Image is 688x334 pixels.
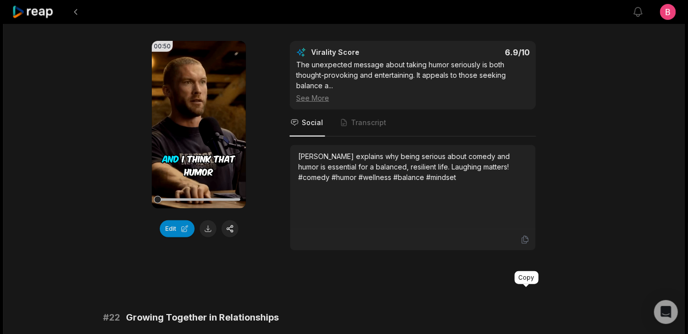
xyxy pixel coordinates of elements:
[298,151,528,182] div: [PERSON_NAME] explains why being serious about comedy and humor is essential for a balanced, resi...
[126,311,279,325] span: Growing Together in Relationships
[103,311,120,325] span: # 22
[654,300,678,324] div: Open Intercom Messenger
[423,47,530,57] div: 6.9 /10
[302,118,323,128] span: Social
[296,59,530,103] div: The unexpected message about taking humor seriously is both thought-provoking and entertaining. I...
[290,110,536,137] nav: Tabs
[152,41,246,208] video: Your browser does not support mp4 format.
[351,118,386,128] span: Transcript
[296,93,530,103] div: See More
[515,271,539,284] div: Copy
[311,47,418,57] div: Virality Score
[160,220,195,237] button: Edit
